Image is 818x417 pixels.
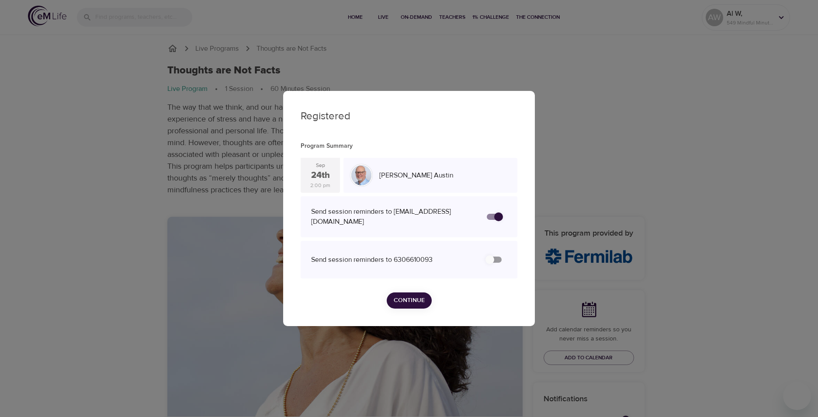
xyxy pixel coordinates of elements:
[394,295,425,306] span: Continue
[301,108,517,124] p: Registered
[376,167,514,184] div: [PERSON_NAME] Austin
[311,255,478,265] div: Send session reminders to 6306610093
[301,142,517,151] p: Program Summary
[387,292,432,309] button: Continue
[311,169,330,182] div: 24th
[311,207,478,227] div: Send session reminders to [EMAIL_ADDRESS][DOMAIN_NAME]
[310,182,330,189] div: 2:00 pm
[316,162,325,169] div: Sep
